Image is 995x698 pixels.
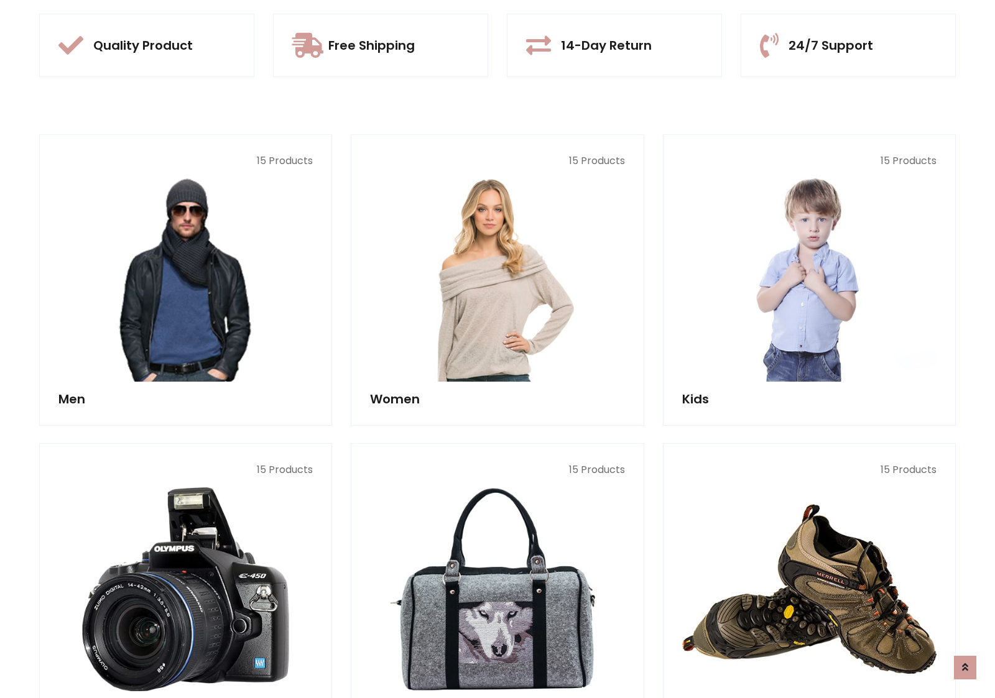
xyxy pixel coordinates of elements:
[328,38,415,53] h5: Free Shipping
[58,392,313,406] h5: Men
[789,38,873,53] h5: 24/7 Support
[561,38,652,53] h5: 14-Day Return
[370,392,624,406] h5: Women
[58,154,313,168] p: 15 Products
[682,392,937,406] h5: Kids
[682,462,937,477] p: 15 Products
[682,154,937,168] p: 15 Products
[370,154,624,168] p: 15 Products
[370,462,624,477] p: 15 Products
[93,38,193,53] h5: Quality Product
[58,462,313,477] p: 15 Products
